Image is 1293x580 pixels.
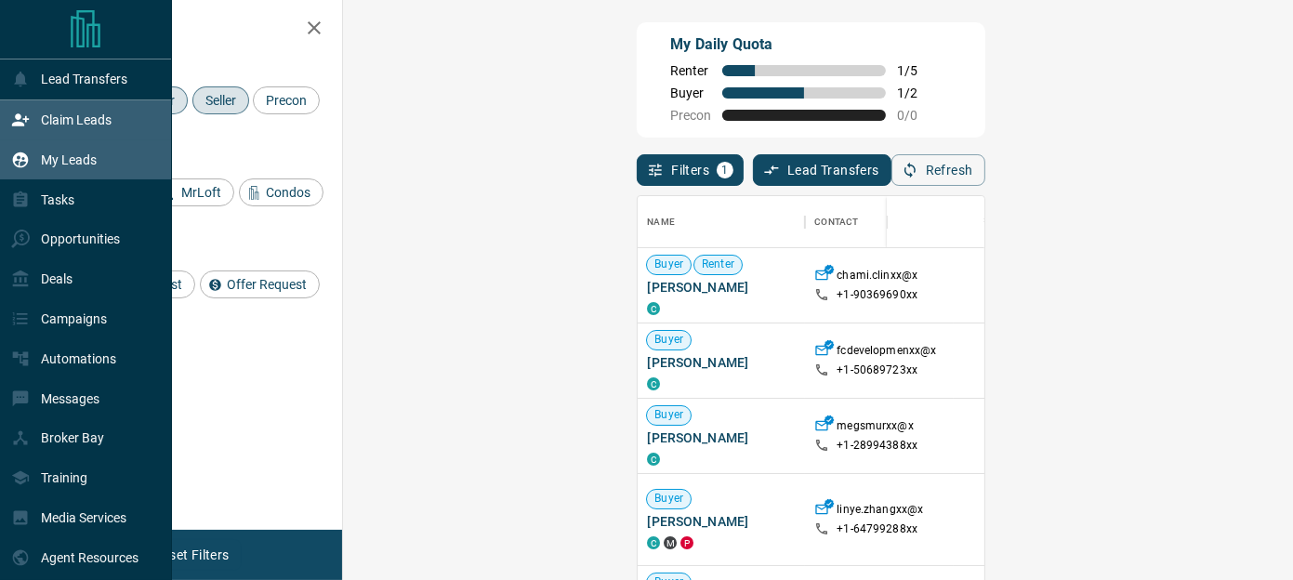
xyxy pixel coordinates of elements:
div: Name [638,196,805,248]
span: [PERSON_NAME] [647,353,796,372]
span: [PERSON_NAME] [647,512,796,531]
span: 1 / 2 [897,86,938,100]
div: MrLoft [154,178,234,206]
span: Renter [670,63,711,78]
button: Refresh [891,154,985,186]
div: Precon [253,86,320,114]
button: Filters1 [637,154,744,186]
div: condos.ca [647,377,660,390]
div: Contact [805,196,954,248]
span: Buyer [670,86,711,100]
div: Condos [239,178,323,206]
span: 0 / 0 [897,108,938,123]
div: Offer Request [200,270,320,298]
button: Lead Transfers [753,154,891,186]
div: condos.ca [647,453,660,466]
h2: Filters [59,19,323,41]
span: MrLoft [175,185,228,200]
span: Buyer [647,407,691,423]
div: Seller [192,86,249,114]
p: linye.zhangxx@x [837,502,923,521]
p: My Daily Quota [670,33,938,56]
p: chami.clinxx@x [837,268,917,287]
p: fcdevelopmenxx@x [837,343,936,362]
div: mrloft.ca [664,536,677,549]
span: Offer Request [220,277,313,292]
div: property.ca [680,536,693,549]
span: Renter [694,257,742,272]
span: Buyer [647,257,691,272]
span: Seller [199,93,243,108]
span: Buyer [647,332,691,348]
div: Name [647,196,675,248]
p: megsmurxx@x [837,418,913,438]
p: +1- 90369690xx [837,287,917,303]
p: +1- 64799288xx [837,521,917,537]
span: [PERSON_NAME] [647,278,796,297]
button: Reset Filters [141,539,241,571]
span: Condos [259,185,317,200]
span: Buyer [647,491,691,507]
p: +1- 50689723xx [837,362,917,378]
span: Precon [259,93,313,108]
div: Contact [814,196,858,248]
span: Precon [670,108,711,123]
div: condos.ca [647,536,660,549]
span: [PERSON_NAME] [647,428,796,447]
span: 1 [719,164,732,177]
span: 1 / 5 [897,63,938,78]
p: +1- 28994388xx [837,438,917,454]
div: condos.ca [647,302,660,315]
